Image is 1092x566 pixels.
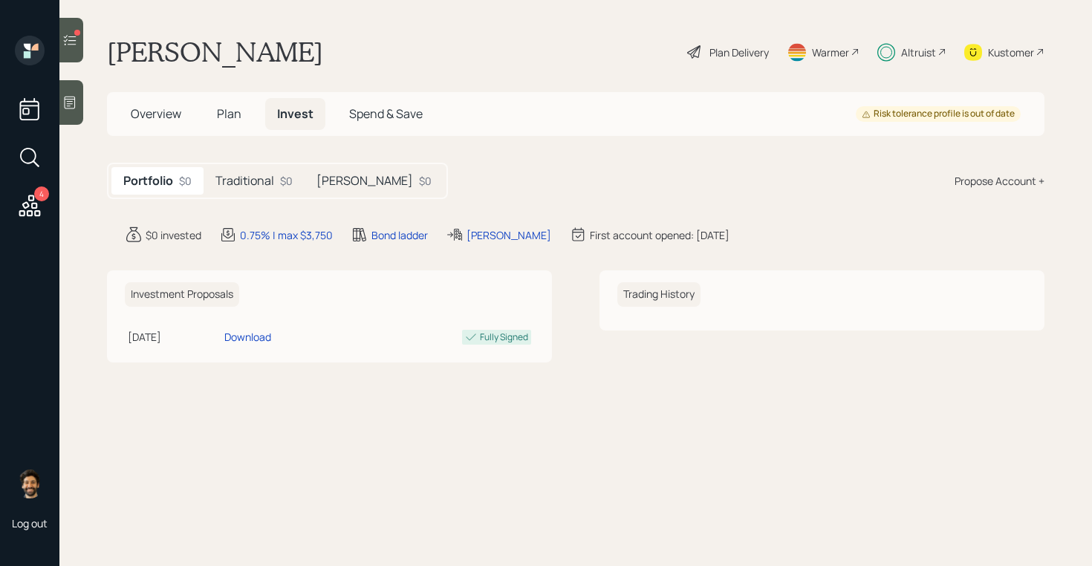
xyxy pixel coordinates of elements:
[277,105,313,122] span: Invest
[419,173,432,189] div: $0
[224,329,271,345] div: Download
[709,45,769,60] div: Plan Delivery
[34,186,49,201] div: 4
[240,227,333,243] div: 0.75% | max $3,750
[862,108,1015,120] div: Risk tolerance profile is out of date
[467,227,551,243] div: [PERSON_NAME]
[955,173,1044,189] div: Propose Account +
[15,469,45,498] img: eric-schwartz-headshot.png
[125,282,239,307] h6: Investment Proposals
[480,331,528,344] div: Fully Signed
[12,516,48,530] div: Log out
[107,36,323,68] h1: [PERSON_NAME]
[590,227,729,243] div: First account opened: [DATE]
[215,174,274,188] h5: Traditional
[217,105,241,122] span: Plan
[901,45,936,60] div: Altruist
[812,45,849,60] div: Warmer
[131,105,181,122] span: Overview
[179,173,192,189] div: $0
[617,282,701,307] h6: Trading History
[371,227,428,243] div: Bond ladder
[123,174,173,188] h5: Portfolio
[349,105,423,122] span: Spend & Save
[128,329,218,345] div: [DATE]
[316,174,413,188] h5: [PERSON_NAME]
[988,45,1034,60] div: Kustomer
[280,173,293,189] div: $0
[146,227,201,243] div: $0 invested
